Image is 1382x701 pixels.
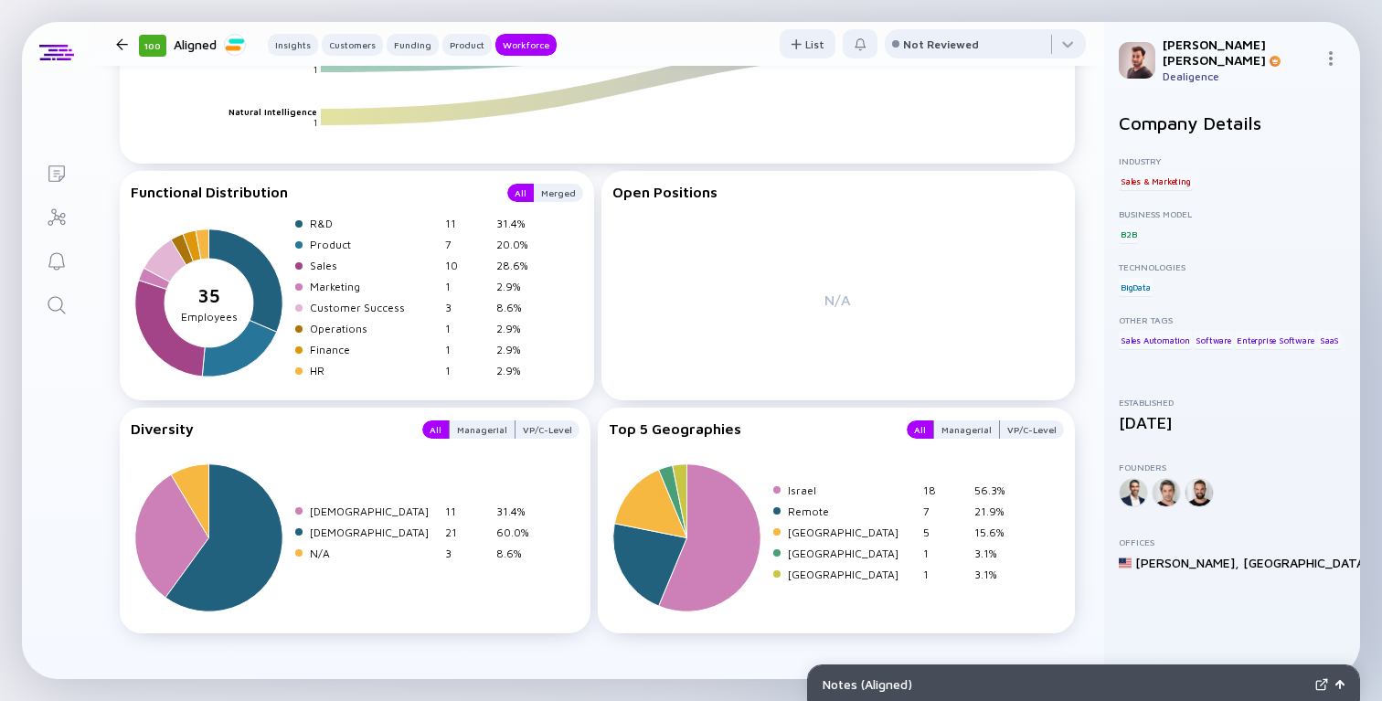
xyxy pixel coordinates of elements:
[422,420,449,439] div: All
[1318,331,1341,349] div: SaaS
[445,280,489,293] div: 1
[310,343,438,356] div: Finance
[310,547,438,560] div: N/A
[322,36,383,54] div: Customers
[974,568,1018,581] div: 3.1%
[974,526,1018,539] div: 15.6%
[1243,555,1369,570] div: [GEOGRAPHIC_DATA]
[496,322,540,335] div: 2.9%
[788,505,916,518] div: Remote
[310,238,438,251] div: Product
[310,364,438,377] div: HR
[1119,261,1345,272] div: Technologies
[229,106,317,117] text: Natural Intelligence
[923,568,967,581] div: 1
[1194,331,1232,349] div: Software
[934,420,999,439] div: Managerial
[22,281,90,325] a: Search
[1119,225,1138,243] div: B2B
[445,217,489,230] div: 11
[268,36,318,54] div: Insights
[612,215,1065,385] div: N/A
[496,526,540,539] div: 60.0%
[788,547,916,560] div: [GEOGRAPHIC_DATA]
[445,343,489,356] div: 1
[1119,208,1345,219] div: Business Model
[496,301,540,314] div: 8.6%
[788,568,916,581] div: [GEOGRAPHIC_DATA]
[310,217,438,230] div: R&D
[445,259,489,272] div: 10
[131,184,489,202] div: Functional Distribution
[974,547,1018,560] div: 3.1%
[310,280,438,293] div: Marketing
[933,420,1000,439] button: Managerial
[387,34,439,56] button: Funding
[139,35,166,57] div: 100
[1119,413,1345,432] div: [DATE]
[197,285,220,307] tspan: 35
[268,34,318,56] button: Insights
[387,36,439,54] div: Funding
[923,483,967,497] div: 18
[310,259,438,272] div: Sales
[609,420,889,439] div: Top 5 Geographies
[495,34,557,56] button: Workforce
[496,259,540,272] div: 28.6%
[322,34,383,56] button: Customers
[1119,557,1132,569] img: United States Flag
[445,238,489,251] div: 7
[1119,278,1153,296] div: BigData
[823,676,1308,692] div: Notes ( Aligned )
[974,483,1018,497] div: 56.3%
[310,505,438,518] div: [DEMOGRAPHIC_DATA]
[1324,51,1338,66] img: Menu
[1119,397,1345,408] div: Established
[496,343,540,356] div: 2.9%
[1119,112,1345,133] h2: Company Details
[1119,462,1345,473] div: Founders
[1235,331,1315,349] div: Enterprise Software
[445,547,489,560] div: 3
[923,526,967,539] div: 5
[788,526,916,539] div: [GEOGRAPHIC_DATA]
[788,483,916,497] div: Israel
[907,420,933,439] button: All
[450,420,515,439] div: Managerial
[445,322,489,335] div: 1
[534,184,583,202] button: Merged
[495,36,557,54] div: Workforce
[310,322,438,335] div: Operations
[496,364,540,377] div: 2.9%
[1163,37,1316,68] div: [PERSON_NAME] [PERSON_NAME]
[780,30,835,58] div: List
[516,420,579,439] button: VP/C-Level
[442,36,492,54] div: Product
[1163,69,1316,83] div: Dealigence
[903,37,979,51] div: Not Reviewed
[22,238,90,281] a: Reminders
[22,194,90,238] a: Investor Map
[310,301,438,314] div: Customer Success
[445,505,489,518] div: 11
[1000,420,1064,439] button: VP/C-Level
[1119,155,1345,166] div: Industry
[310,526,438,539] div: [DEMOGRAPHIC_DATA]
[445,526,489,539] div: 21
[507,184,534,202] button: All
[1119,172,1193,190] div: Sales & Marketing
[496,217,540,230] div: 31.4%
[1119,331,1192,349] div: Sales Automation
[974,505,1018,518] div: 21.9%
[923,547,967,560] div: 1
[181,310,238,324] tspan: Employees
[1335,680,1345,689] img: Open Notes
[314,117,317,128] text: 1
[1119,42,1155,79] img: Gil Profile Picture
[449,420,516,439] button: Managerial
[496,505,540,518] div: 31.4%
[1315,678,1328,691] img: Expand Notes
